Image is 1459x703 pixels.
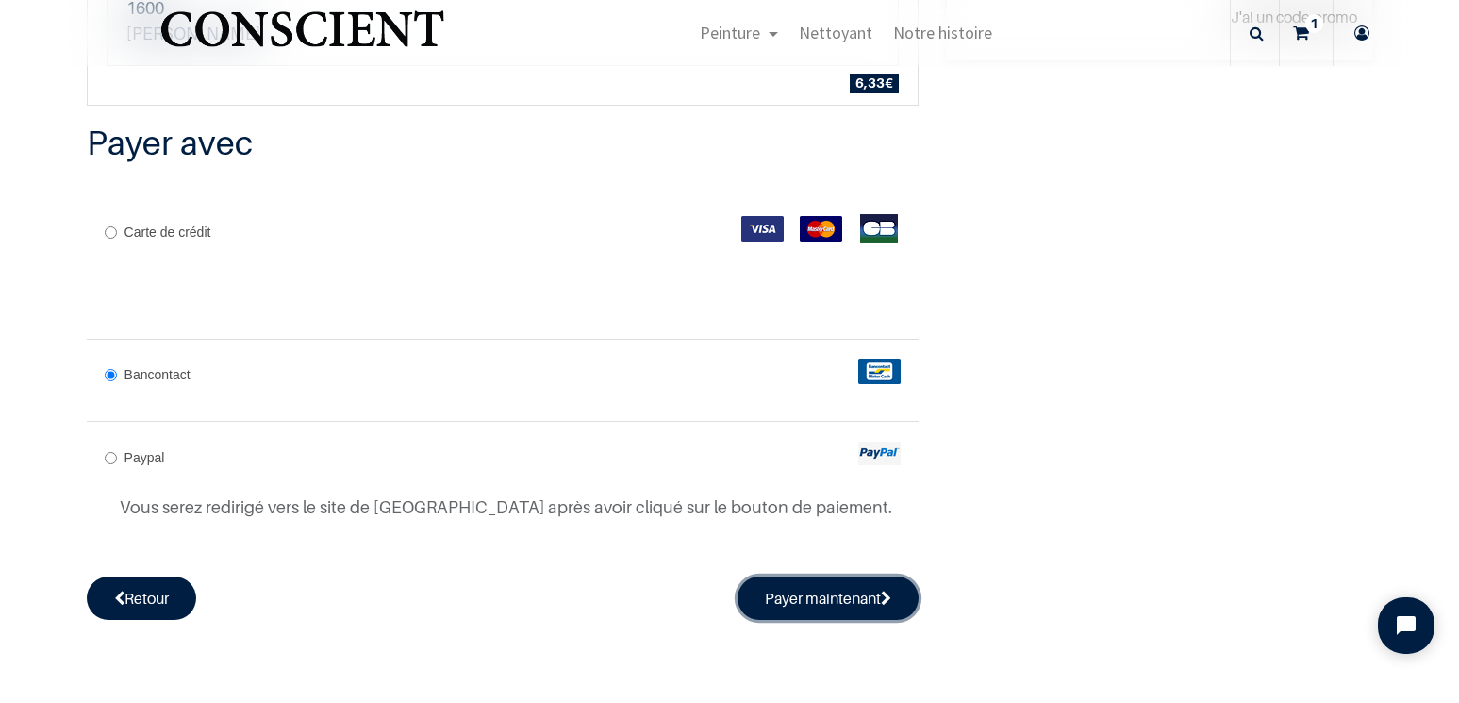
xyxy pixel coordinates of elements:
span: Bancontact [124,367,191,382]
span: Carte de crédit [124,225,211,240]
iframe: Tidio Chat [1362,581,1451,670]
span: € [850,74,899,94]
span: Paypal [124,450,165,465]
span: 6,33 [855,75,885,91]
a: Retour [87,577,196,620]
sup: 1 [1305,14,1323,33]
h3: Payer avec [87,121,918,165]
span: Notre histoire [893,22,992,43]
span: Peinture [700,22,760,43]
input: Bancontact [105,369,117,381]
input: Paypal [105,452,117,464]
span: Nettoyant [799,22,872,43]
img: paypal [858,442,901,465]
input: Carte de crédit [105,226,117,239]
img: MasterCard [800,216,842,242]
button: Payer maintenant [738,577,919,620]
p: Vous serez redirigé vers le site de [GEOGRAPHIC_DATA] après avoir cliqué sur le bouton de paiement. [120,494,902,520]
img: VISA [741,216,784,242]
img: Bancontact [858,359,901,384]
img: CB [858,214,901,243]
